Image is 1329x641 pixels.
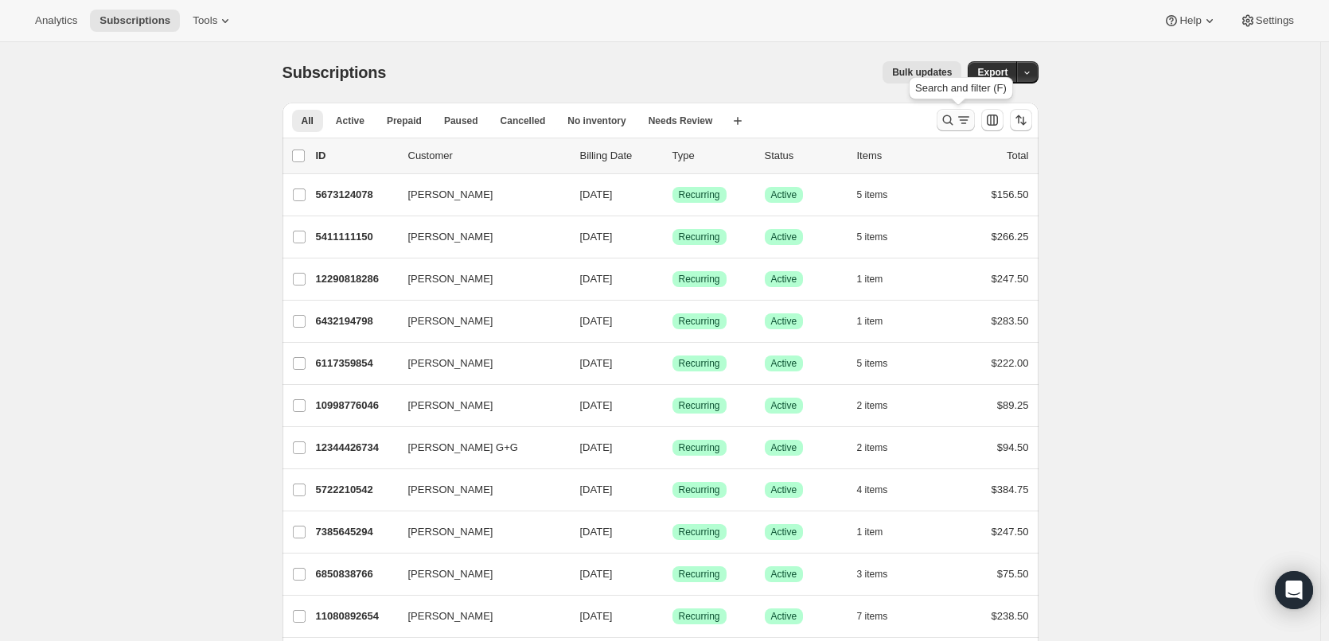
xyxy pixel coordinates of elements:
[771,526,797,538] span: Active
[580,315,613,327] span: [DATE]
[316,355,396,371] p: 6117359854
[316,479,1029,501] div: 5722210542[PERSON_NAME][DATE]SuccessRecurringSuccessActive4 items$384.75
[771,357,797,370] span: Active
[765,148,844,164] p: Status
[997,399,1029,411] span: $89.25
[316,310,1029,332] div: 6432194798[PERSON_NAME][DATE]SuccessRecurringSuccessActive1 item$283.50
[725,110,750,132] button: Create new view
[857,315,883,328] span: 1 item
[580,610,613,622] span: [DATE]
[992,315,1029,327] span: $283.50
[857,610,888,623] span: 7 items
[771,188,797,201] span: Active
[408,148,567,164] p: Customer
[316,148,396,164] p: ID
[857,310,901,332] button: 1 item
[857,484,888,496] span: 4 items
[857,188,888,201] span: 5 items
[316,268,1029,290] div: 12290818286[PERSON_NAME][DATE]SuccessRecurringSuccessActive1 item$247.50
[857,184,906,206] button: 5 items
[580,148,660,164] p: Billing Date
[399,309,558,334] button: [PERSON_NAME]
[857,526,883,538] span: 1 item
[316,563,1029,585] div: 6850838766[PERSON_NAME][DATE]SuccessRecurringSuccessActive3 items$75.50
[580,188,613,200] span: [DATE]
[316,394,1029,417] div: 10998776046[PERSON_NAME][DATE]SuccessRecurringSuccessActive2 items$89.25
[316,605,1029,627] div: 11080892654[PERSON_NAME][DATE]SuccessRecurringSuccessActive7 items$238.50
[771,610,797,623] span: Active
[399,224,558,250] button: [PERSON_NAME]
[408,187,493,203] span: [PERSON_NAME]
[679,188,720,201] span: Recurring
[883,61,961,84] button: Bulk updates
[408,271,493,287] span: [PERSON_NAME]
[679,526,720,538] span: Recurring
[857,148,937,164] div: Items
[193,14,217,27] span: Tools
[968,61,1017,84] button: Export
[992,357,1029,369] span: $222.00
[316,148,1029,164] div: IDCustomerBilling DateTypeStatusItemsTotal
[399,561,558,587] button: [PERSON_NAME]
[771,484,797,496] span: Active
[35,14,77,27] span: Analytics
[771,273,797,286] span: Active
[771,441,797,454] span: Active
[1230,10,1304,32] button: Settings
[992,273,1029,285] span: $247.50
[399,477,558,503] button: [PERSON_NAME]
[399,519,558,545] button: [PERSON_NAME]
[679,568,720,581] span: Recurring
[316,229,396,245] p: 5411111150
[580,399,613,411] span: [DATE]
[283,64,387,81] span: Subscriptions
[316,313,396,329] p: 6432194798
[997,568,1029,580] span: $75.50
[316,187,396,203] p: 5673124078
[857,357,888,370] span: 5 items
[672,148,752,164] div: Type
[316,524,396,540] p: 7385645294
[1256,14,1294,27] span: Settings
[649,115,713,127] span: Needs Review
[580,568,613,580] span: [DATE]
[997,441,1029,453] span: $94.50
[567,115,626,127] span: No inventory
[408,313,493,329] span: [PERSON_NAME]
[399,182,558,208] button: [PERSON_NAME]
[992,188,1029,200] span: $156.50
[679,399,720,412] span: Recurring
[399,351,558,376] button: [PERSON_NAME]
[1275,571,1313,609] div: Open Intercom Messenger
[1010,109,1032,131] button: Sort the results
[857,231,888,243] span: 5 items
[679,273,720,286] span: Recurring
[399,266,558,292] button: [PERSON_NAME]
[316,226,1029,248] div: 5411111150[PERSON_NAME][DATE]SuccessRecurringSuccessActive5 items$266.25
[580,357,613,369] span: [DATE]
[316,437,1029,459] div: 12344426734[PERSON_NAME] G+G[DATE]SuccessRecurringSuccessActive2 items$94.50
[857,568,888,581] span: 3 items
[857,437,906,459] button: 2 items
[679,484,720,496] span: Recurring
[501,115,546,127] span: Cancelled
[857,352,906,375] button: 5 items
[981,109,1004,131] button: Customize table column order and visibility
[977,66,1007,79] span: Export
[679,315,720,328] span: Recurring
[25,10,87,32] button: Analytics
[1179,14,1201,27] span: Help
[857,441,888,454] span: 2 items
[316,440,396,456] p: 12344426734
[444,115,478,127] span: Paused
[679,357,720,370] span: Recurring
[90,10,180,32] button: Subscriptions
[857,605,906,627] button: 7 items
[316,352,1029,375] div: 6117359854[PERSON_NAME][DATE]SuccessRecurringSuccessActive5 items$222.00
[857,479,906,501] button: 4 items
[183,10,243,32] button: Tools
[857,563,906,585] button: 3 items
[580,441,613,453] span: [DATE]
[857,521,901,543] button: 1 item
[399,393,558,418] button: [PERSON_NAME]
